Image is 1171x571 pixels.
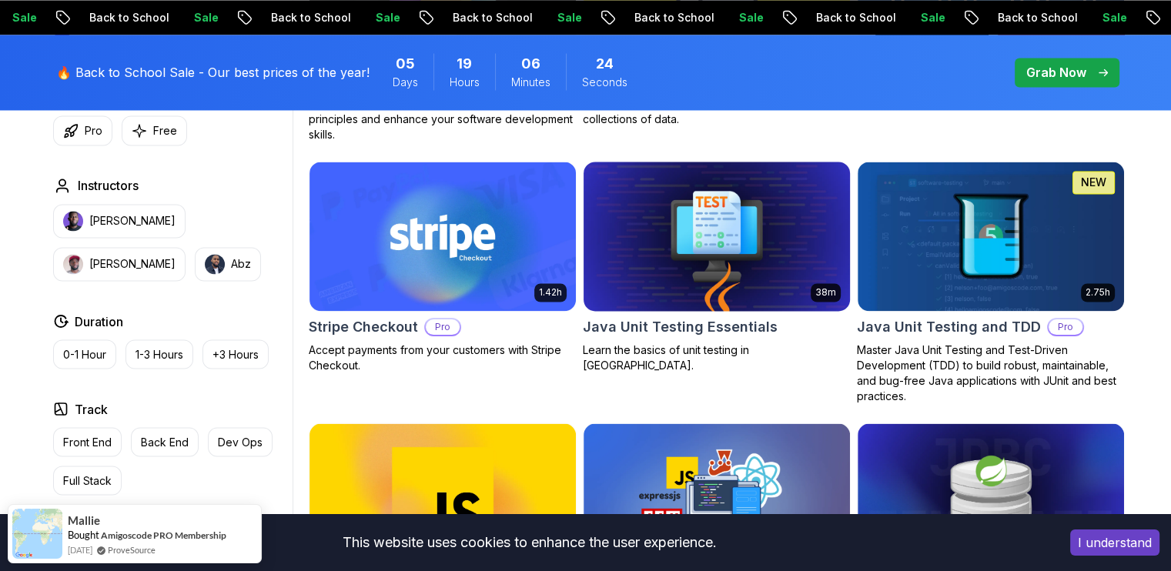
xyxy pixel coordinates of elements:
p: Full Stack [63,472,112,488]
h2: Duration [75,312,123,330]
h2: Stripe Checkout [309,316,418,338]
button: Pro [53,115,112,145]
p: Sale [544,10,594,25]
p: Back to School [440,10,544,25]
p: Sale [363,10,412,25]
a: ProveSource [108,545,156,555]
h2: Java Unit Testing Essentials [583,316,778,338]
p: 0-1 Hour [63,346,106,362]
img: Stripe Checkout card [309,162,576,311]
button: Free [122,115,187,145]
button: Dev Ops [208,427,273,456]
button: 1-3 Hours [125,339,193,369]
p: Master Java's object-oriented programming principles and enhance your software development skills. [309,96,577,142]
p: Back End [141,434,189,449]
p: Learn the basics of unit testing in [GEOGRAPHIC_DATA]. [583,342,851,373]
p: Back to School [76,10,181,25]
button: instructor img[PERSON_NAME] [53,247,186,281]
p: 🔥 Back to School Sale - Our best prices of the year! [56,63,370,82]
p: 38m [815,286,836,299]
p: NEW [1081,175,1106,190]
span: 5 Days [396,53,415,75]
button: Full Stack [53,466,122,495]
p: Back to School [803,10,908,25]
p: Pro [426,319,460,335]
img: Java Unit Testing and TDD card [858,162,1124,311]
p: +3 Hours [212,346,259,362]
p: 2.75h [1086,286,1110,299]
p: Pro [1049,319,1082,335]
span: Bought [68,529,99,541]
button: +3 Hours [202,339,269,369]
p: Pro [85,123,102,139]
span: Days [393,75,418,90]
img: Java Unit Testing Essentials card [577,158,856,314]
p: Sale [726,10,775,25]
p: [PERSON_NAME] [89,213,176,229]
span: 6 Minutes [521,53,540,75]
img: instructor img [205,254,225,274]
span: 24 Seconds [596,53,614,75]
p: Back to School [985,10,1089,25]
a: Amigoscode PRO Membership [101,529,226,541]
a: Java Unit Testing Essentials card38mJava Unit Testing EssentialsLearn the basics of unit testing ... [583,161,851,373]
span: Seconds [582,75,627,90]
p: Sale [908,10,957,25]
p: 1.42h [539,286,562,299]
p: Front End [63,434,112,449]
button: Accept cookies [1070,529,1159,556]
button: instructor img[PERSON_NAME] [53,204,186,238]
span: Hours [450,75,480,90]
p: 1-3 Hours [136,346,183,362]
span: Mallie [68,514,100,527]
p: Accept payments from your customers with Stripe Checkout. [309,342,577,373]
h2: Java Unit Testing and TDD [857,316,1041,338]
button: instructor imgAbz [195,247,261,281]
img: instructor img [63,211,83,231]
button: Back End [131,427,199,456]
img: instructor img [63,254,83,274]
a: Stripe Checkout card1.42hStripe CheckoutProAccept payments from your customers with Stripe Checkout. [309,161,577,373]
p: Abz [231,256,251,272]
p: Free [153,123,177,139]
p: Sale [181,10,230,25]
h2: Instructors [78,176,139,195]
button: 0-1 Hour [53,339,116,369]
img: provesource social proof notification image [12,509,62,559]
p: Dev Ops [218,434,263,449]
p: Master Java Unit Testing and Test-Driven Development (TDD) to build robust, maintainable, and bug... [857,342,1125,404]
p: Grab Now [1026,63,1086,82]
p: [PERSON_NAME] [89,256,176,272]
span: [DATE] [68,543,92,556]
p: Learn how to use Java Streams to process collections of data. [583,96,851,127]
span: 19 Hours [457,53,472,75]
span: Minutes [511,75,550,90]
p: Back to School [258,10,363,25]
div: This website uses cookies to enhance the user experience. [12,526,1047,559]
p: Sale [1089,10,1139,25]
a: Java Unit Testing and TDD card2.75hNEWJava Unit Testing and TDDProMaster Java Unit Testing and Te... [857,161,1125,404]
button: Front End [53,427,122,456]
p: Back to School [621,10,726,25]
h2: Track [75,399,108,418]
